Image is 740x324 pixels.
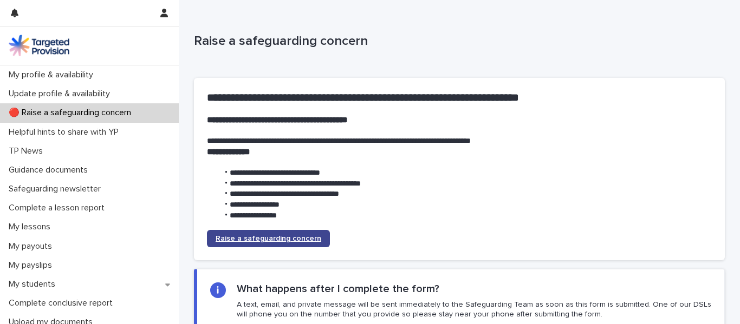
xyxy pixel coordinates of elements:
[4,165,96,175] p: Guidance documents
[4,222,59,232] p: My lessons
[4,108,140,118] p: 🔴 Raise a safeguarding concern
[237,300,711,319] p: A text, email, and private message will be sent immediately to the Safeguarding Team as soon as t...
[4,279,64,289] p: My students
[4,89,119,99] p: Update profile & availability
[4,184,109,194] p: Safeguarding newsletter
[194,34,720,49] p: Raise a safeguarding concern
[4,70,102,80] p: My profile & availability
[4,203,113,213] p: Complete a lesson report
[4,146,51,156] p: TP News
[4,127,127,137] p: Helpful hints to share with YP
[4,260,61,270] p: My payslips
[4,241,61,252] p: My payouts
[207,230,330,247] a: Raise a safeguarding concern
[216,235,321,242] span: Raise a safeguarding concern
[9,35,69,56] img: M5nRWzHhSzIhMunXDL62
[4,298,121,308] p: Complete conclusive report
[237,282,439,295] h2: What happens after I complete the form?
